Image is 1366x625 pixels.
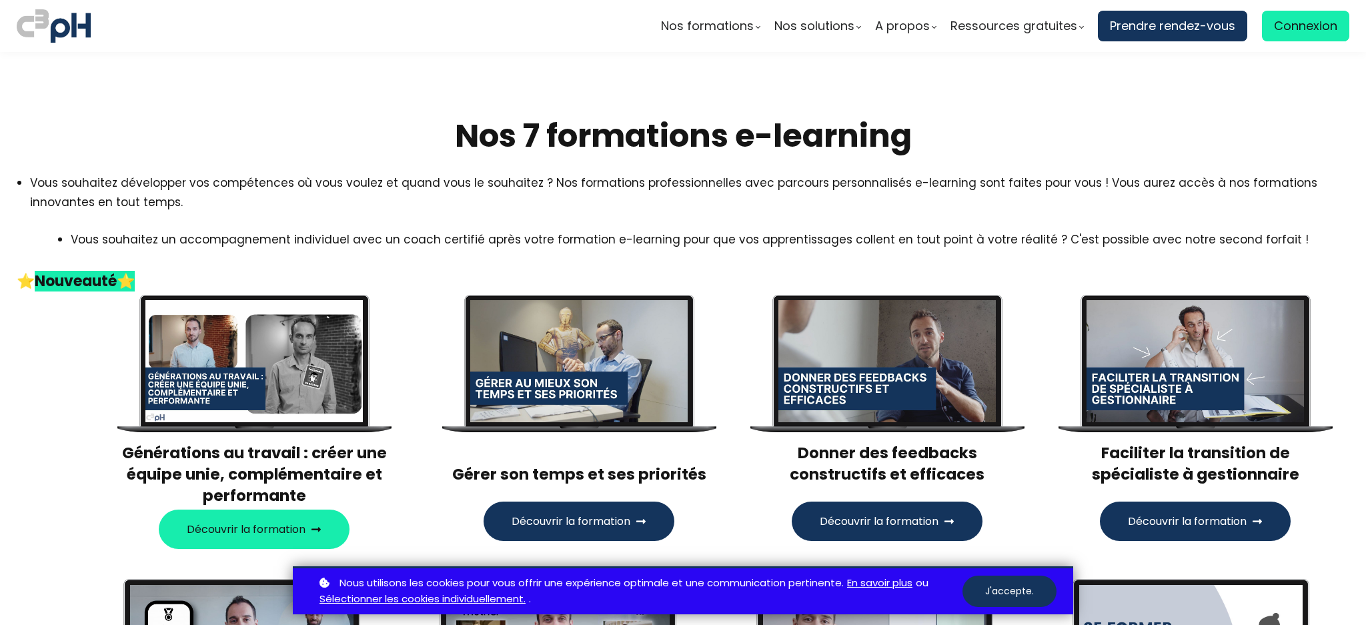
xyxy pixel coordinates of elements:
span: Ressources gratuites [950,16,1077,36]
span: Connexion [1274,16,1337,36]
h3: Faciliter la transition de spécialiste à gestionnaire [1058,442,1333,485]
h3: Générations au travail : créer une équipe unie, complémentaire et performante [117,442,392,507]
span: A propos [875,16,930,36]
p: ou . [316,575,962,608]
span: Découvrir la formation [512,513,630,530]
button: Découvrir la formation [484,502,674,541]
button: Découvrir la formation [159,510,350,549]
span: Nos formations [661,16,754,36]
span: ⭐ [17,271,35,291]
button: Découvrir la formation [792,502,982,541]
span: Nos solutions [774,16,854,36]
span: Découvrir la formation [187,521,305,538]
a: Sélectionner les cookies individuellement. [319,591,526,608]
li: Vous souhaitez un accompagnement individuel avec un coach certifié après votre formation e-learni... [71,230,1309,267]
span: Découvrir la formation [1128,513,1247,530]
h2: Nos 7 formations e-learning [17,115,1349,157]
a: Prendre rendez-vous [1098,11,1247,41]
button: Découvrir la formation [1100,502,1291,541]
span: Prendre rendez-vous [1110,16,1235,36]
a: En savoir plus [847,575,912,592]
a: Connexion [1262,11,1349,41]
h3: Donner des feedbacks constructifs et efficaces [750,442,1024,485]
button: J'accepte. [962,576,1057,607]
h3: Gérer son temps et ses priorités [442,442,716,485]
strong: Nouveauté⭐ [35,271,135,291]
li: Vous souhaitez développer vos compétences où vous voulez et quand vous le souhaitez ? Nos formati... [30,173,1349,211]
span: Nous utilisons les cookies pour vous offrir une expérience optimale et une communication pertinente. [339,575,844,592]
span: Découvrir la formation [820,513,938,530]
img: logo C3PH [17,7,91,45]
